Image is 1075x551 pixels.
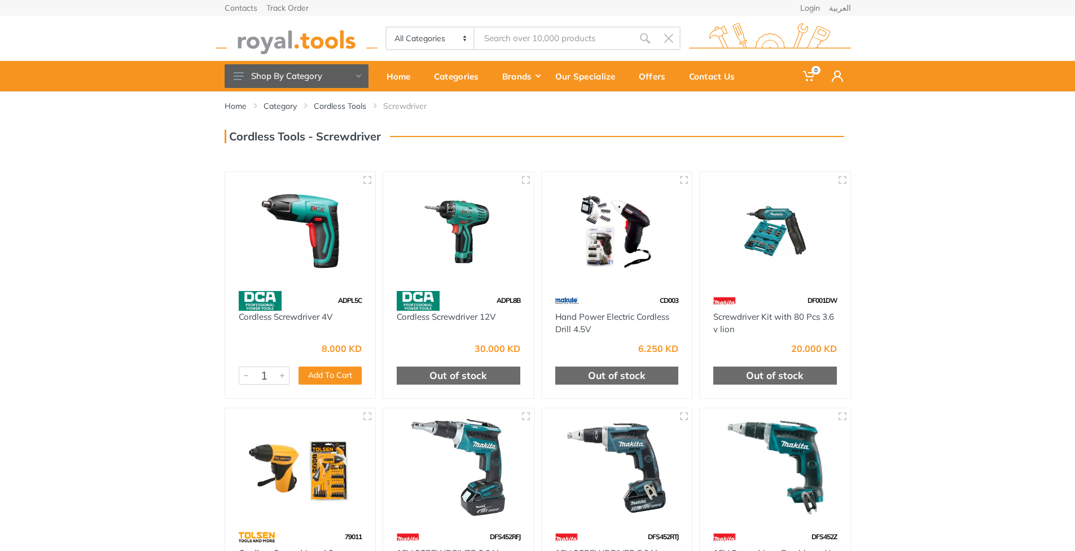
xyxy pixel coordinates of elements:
a: Contacts [225,4,257,12]
div: Categories [426,64,494,88]
h3: Cordless Tools - Screwdriver [225,130,381,143]
img: 64.webp [239,527,275,547]
span: DFS452Z [811,532,837,541]
a: Cordless Tools [314,100,366,112]
a: Home [225,100,247,112]
img: royal.tools Logo [689,23,851,54]
img: Royal Tools - 18V SCREWDRIVER 5.0Ah [552,418,682,516]
span: DFS452RFJ [490,532,520,541]
img: 59.webp [555,291,579,311]
nav: breadcrumb [225,100,851,112]
button: Add To Cart [299,367,362,385]
img: 42.webp [555,527,578,547]
div: Offers [631,64,681,88]
a: Offers [631,61,681,91]
span: DF001DW [808,296,837,305]
select: Category [387,28,475,49]
img: Royal Tools - Hand Power Electric Cordless Drill 4.5V [552,182,682,280]
a: Category [264,100,297,112]
span: 0 [811,66,820,74]
img: royal.tools Logo [216,23,378,54]
a: Our Specialize [547,61,631,91]
div: Our Specialize [547,64,631,88]
span: ADPL5C [338,296,362,305]
a: Contact Us [681,61,751,91]
div: 30.000 KD [475,344,520,353]
img: Royal Tools - Cordless Screwdriver 4.8v [235,418,366,516]
img: 58.webp [397,291,440,311]
div: Out of stock [397,367,520,385]
a: Cordless Screwdriver 4V [239,311,332,322]
div: Contact Us [681,64,751,88]
div: Brands [494,64,547,88]
img: 42.webp [713,527,736,547]
img: Royal Tools - Cordless Screwdriver 4V [235,182,366,280]
div: 8.000 KD [322,344,362,353]
input: Site search [475,27,633,50]
div: Home [379,64,426,88]
div: 6.250 KD [638,344,678,353]
img: Royal Tools - 18V SCREWDRIVER 3.0Ah [393,418,524,516]
img: 42.webp [713,291,736,311]
img: Royal Tools - Cordless Screwdriver 12V [393,182,524,280]
span: ADPL8B [497,296,520,305]
a: Hand Power Electric Cordless Drill 4.5V [555,311,669,335]
div: Out of stock [555,367,679,385]
a: Screwdriver Kit with 80 Pcs 3.6 v lion [713,311,834,335]
a: Login [800,4,820,12]
img: Royal Tools - 18V Screwdriver, Brushless , No Batteries Included [710,418,840,516]
a: Categories [426,61,494,91]
a: Track Order [266,4,309,12]
img: 58.webp [239,291,282,311]
div: Out of stock [713,367,837,385]
div: 20.000 KD [791,344,837,353]
img: 42.webp [397,527,419,547]
a: Home [379,61,426,91]
img: Royal Tools - Screwdriver Kit with 80 Pcs 3.6 v lion [710,182,840,280]
span: 79011 [345,532,362,541]
a: 0 [795,61,824,91]
a: Cordless Screwdriver 12V [397,311,495,322]
a: العربية [829,4,851,12]
li: Screwdriver [383,100,444,112]
button: Shop By Category [225,64,368,88]
span: CD003 [660,296,678,305]
span: DFS452RTJ [648,532,678,541]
